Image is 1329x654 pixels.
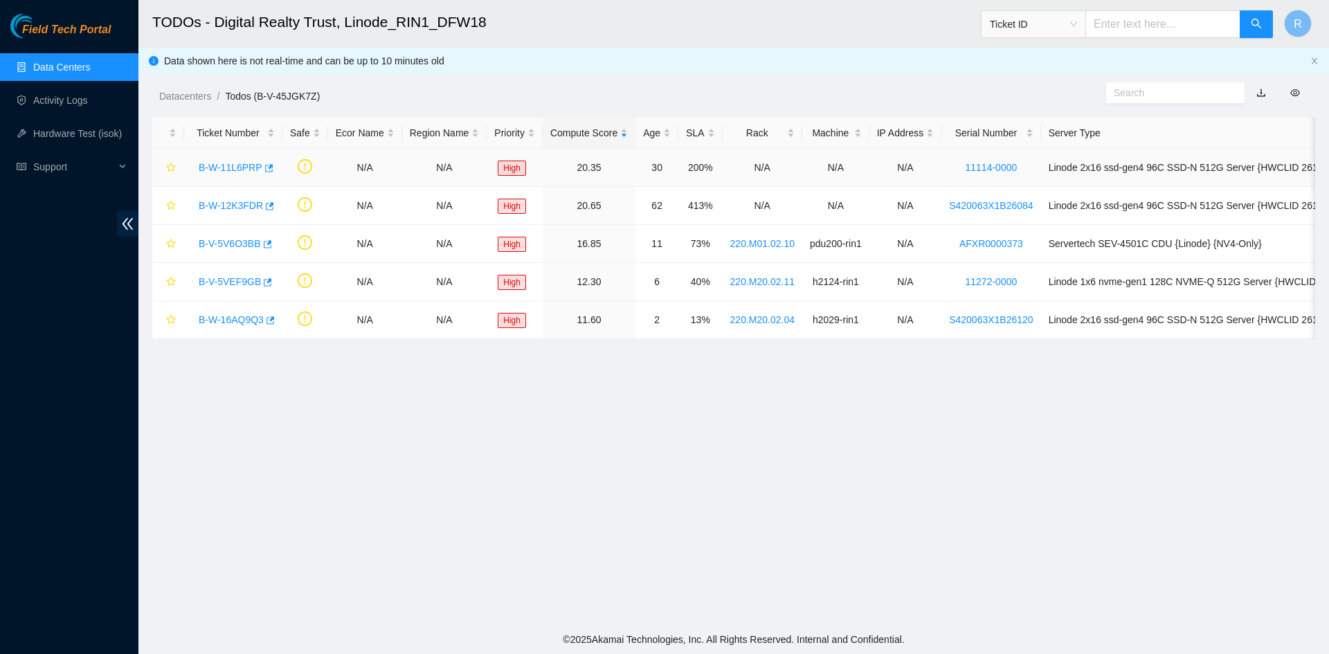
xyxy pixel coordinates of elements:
span: High [498,161,526,176]
a: AFXR0000373 [959,238,1023,249]
td: 200% [678,149,722,187]
a: 220.M20.02.11 [730,276,795,287]
td: N/A [402,187,487,225]
td: 6 [635,263,678,301]
input: Enter text here... [1085,10,1240,38]
td: 2 [635,301,678,339]
span: High [498,199,526,214]
td: 12.30 [543,263,635,301]
a: download [1256,87,1266,98]
td: h2029-rin1 [802,301,869,339]
button: star [160,233,177,255]
a: S420063X1B26084 [949,200,1033,211]
a: S420063X1B26120 [949,314,1033,325]
a: Akamai TechnologiesField Tech Portal [10,25,111,43]
button: download [1246,82,1276,104]
span: High [498,313,526,328]
td: N/A [869,263,941,301]
td: 11 [635,225,678,263]
span: exclamation-circle [298,311,312,326]
td: 62 [635,187,678,225]
span: Field Tech Portal [22,24,111,37]
span: close [1310,57,1319,65]
span: star [166,163,176,174]
a: Todos (B-V-45JGK7Z) [225,91,320,102]
a: B-W-11L6PRP [199,162,262,173]
span: Ticket ID [990,14,1077,35]
a: 11272-0000 [966,276,1018,287]
td: N/A [402,263,487,301]
span: exclamation-circle [298,159,312,174]
span: eye [1290,88,1300,98]
td: N/A [328,225,402,263]
td: N/A [869,149,941,187]
img: Akamai Technologies [10,14,70,38]
span: star [166,201,176,212]
td: N/A [402,225,487,263]
td: N/A [328,263,402,301]
td: 20.35 [543,149,635,187]
span: exclamation-circle [298,235,312,250]
a: 11114-0000 [966,162,1018,173]
a: Hardware Test (isok) [33,128,122,139]
td: 16.85 [543,225,635,263]
input: Search [1114,85,1226,100]
span: Support [33,153,115,181]
a: B-V-5VEF9GB [199,276,261,287]
a: Data Centers [33,62,90,73]
td: 413% [678,187,722,225]
a: Datacenters [159,91,211,102]
a: B-W-16AQ9Q3 [199,314,264,325]
span: R [1294,15,1302,33]
td: N/A [328,149,402,187]
td: N/A [723,187,802,225]
td: N/A [328,301,402,339]
button: star [160,271,177,293]
span: exclamation-circle [298,197,312,212]
td: 11.60 [543,301,635,339]
button: close [1310,57,1319,66]
td: N/A [869,301,941,339]
td: N/A [402,149,487,187]
span: read [17,162,26,172]
button: R [1284,10,1312,37]
td: N/A [802,149,869,187]
span: star [166,239,176,250]
td: 73% [678,225,722,263]
td: 40% [678,263,722,301]
span: search [1251,18,1262,31]
a: B-W-12K3FDR [199,200,263,211]
button: star [160,194,177,217]
span: exclamation-circle [298,273,312,288]
td: N/A [402,301,487,339]
span: High [498,275,526,290]
span: High [498,237,526,252]
td: pdu200-rin1 [802,225,869,263]
footer: © 2025 Akamai Technologies, Inc. All Rights Reserved. Internal and Confidential. [138,625,1329,654]
span: star [166,277,176,288]
td: 30 [635,149,678,187]
button: star [160,309,177,331]
span: star [166,315,176,326]
td: h2124-rin1 [802,263,869,301]
span: / [217,91,219,102]
a: 220.M20.02.04 [730,314,795,325]
td: N/A [802,187,869,225]
button: star [160,156,177,179]
td: N/A [869,225,941,263]
td: N/A [869,187,941,225]
button: search [1240,10,1273,38]
a: B-V-5V6O3BB [199,238,261,249]
td: 13% [678,301,722,339]
td: N/A [328,187,402,225]
td: 20.65 [543,187,635,225]
span: double-left [117,211,138,237]
a: Activity Logs [33,95,88,106]
a: 220.M01.02.10 [730,238,795,249]
td: N/A [723,149,802,187]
